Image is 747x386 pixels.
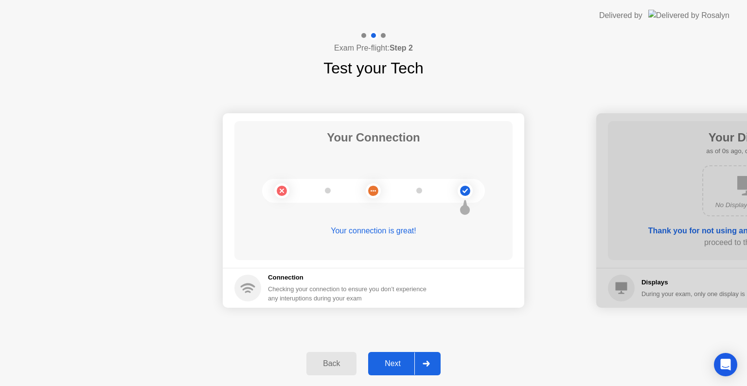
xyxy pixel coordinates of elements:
div: Next [371,359,414,368]
b: Step 2 [390,44,413,52]
button: Back [306,352,356,375]
h5: Connection [268,273,432,282]
h4: Exam Pre-flight: [334,42,413,54]
h1: Your Connection [327,129,420,146]
div: Checking your connection to ensure you don’t experience any interuptions during your exam [268,284,432,303]
div: Your connection is great! [234,225,513,237]
div: Open Intercom Messenger [714,353,737,376]
button: Next [368,352,441,375]
div: Delivered by [599,10,642,21]
div: Back [309,359,354,368]
img: Delivered by Rosalyn [648,10,729,21]
h1: Test your Tech [323,56,424,80]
